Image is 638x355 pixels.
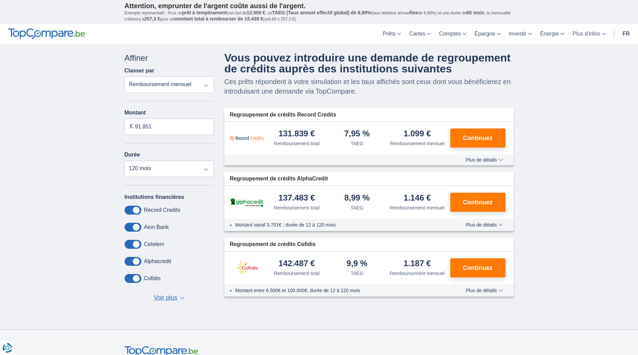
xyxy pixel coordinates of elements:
[450,128,506,148] button: Continuez
[230,175,328,183] span: Regroupement de crédits AlphaCredit
[182,10,226,15] span: prêt à tempérament
[125,52,214,64] div: Affiner
[460,157,508,163] button: Plus de détails
[463,135,493,141] span: Continuez
[235,221,446,228] li: Montant vanaf 3.701€ ; durée de 12 à 120 mois
[224,52,514,74] h4: Vous pouvez introduire une demande de regroupement de crédits auprès des institutions suivantes
[247,10,266,15] span: 12.500 €
[224,77,514,96] p: Ces prêts répondent à votre simulation et les taux affichés sont ceux dont vous bénéficierez en i...
[505,24,536,44] a: Investir
[403,194,431,203] div: 1.146 €
[435,24,470,44] a: Comptes
[230,111,336,119] span: Regroupement de crédits Record Credits
[144,224,169,230] label: Aion Bank
[450,258,506,277] button: Continuez
[351,204,363,211] div: TAEG
[152,293,187,303] button: Voir plus ▼
[379,24,405,44] a: Prêts
[279,129,315,139] div: 131.839 €
[274,204,320,211] div: Remboursement total
[344,129,370,139] div: 7,95 %
[351,140,363,147] div: TAEG
[344,194,370,203] div: 8,99 %
[180,297,185,299] span: ▼
[460,222,508,228] button: Plus de détails
[279,259,315,269] div: 142.487 €
[144,207,181,213] label: Record Credits
[390,140,444,147] div: Remboursement mensuel
[410,10,418,15] span: fixe
[405,24,435,44] a: Cartes
[346,259,367,269] div: 9,9 %
[230,129,264,147] img: pret personnel Record Credits
[125,110,214,116] label: Montant
[467,10,484,15] span: 60 mois
[390,270,444,277] div: Remboursement mensuel
[450,193,506,212] button: Continuez
[466,288,503,293] span: Plus de détails
[125,152,140,158] label: Durée
[403,259,431,269] div: 1.187 €
[8,28,85,39] img: TopCompare
[230,241,316,248] span: Regroupement de crédits Cofidis
[230,197,264,208] img: pret personnel AlphaCredit
[619,24,634,44] a: fr
[230,259,264,276] img: pret personnel Cofidis
[125,68,154,74] label: Classer par
[272,10,371,15] span: TAEG (Taux annuel effectif global) de 8,99%
[463,265,493,271] span: Continuez
[466,222,503,227] span: Plus de détails
[125,194,184,200] label: Institutions financières
[130,123,133,131] span: €
[390,204,444,211] div: Remboursement mensuel
[274,140,320,147] div: Remboursement total
[144,16,160,22] span: 257,3 €
[463,199,493,205] span: Continuez
[235,287,446,294] li: Montant entre 6.500€ et 100.000€; durée de 12 à 120 mois
[144,241,165,247] label: Cetelem
[460,288,508,293] button: Plus de détails
[125,10,514,22] p: Exemple représentatif : Pour un tous but de , un (taux débiteur annuel de 8,99%) et une durée de ...
[279,194,315,203] div: 137.483 €
[351,270,363,277] div: TAEG
[568,24,610,44] a: Plus d'infos
[274,270,320,277] div: Remboursement total
[174,16,263,22] span: montant total à rembourser de 15.438 €
[466,158,503,162] span: Plus de détails
[470,24,505,44] a: Épargne
[144,258,171,264] label: Alphacredit
[154,293,177,302] span: Voir plus
[403,129,431,139] div: 1.099 €
[144,275,161,282] label: Cofidis
[536,24,568,44] a: Énergie
[125,2,514,10] p: Attention, emprunter de l'argent coûte aussi de l'argent.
